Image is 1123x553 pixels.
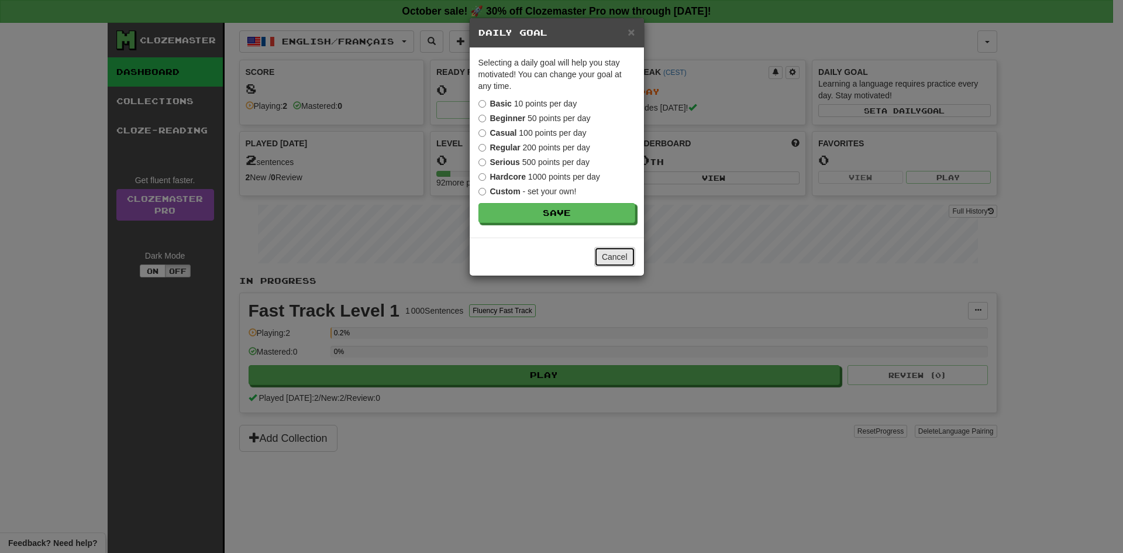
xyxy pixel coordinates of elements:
[490,143,521,152] strong: Regular
[478,186,577,197] label: - set your own!
[490,172,526,181] strong: Hardcore
[478,98,577,109] label: 10 points per day
[478,171,600,183] label: 1000 points per day
[490,187,521,196] strong: Custom
[594,247,635,267] button: Cancel
[478,173,486,181] input: Hardcore 1000 points per day
[478,159,486,166] input: Serious 500 points per day
[478,156,590,168] label: 500 points per day
[490,128,517,138] strong: Casual
[490,99,512,108] strong: Basic
[478,188,486,195] input: Custom - set your own!
[478,57,635,92] p: Selecting a daily goal will help you stay motivated ! You can change your goal at any time.
[478,129,486,137] input: Casual 100 points per day
[478,100,486,108] input: Basic 10 points per day
[478,144,486,152] input: Regular 200 points per day
[490,157,520,167] strong: Serious
[478,27,635,39] h5: Daily Goal
[628,26,635,38] button: Close
[628,25,635,39] span: ×
[478,203,635,223] button: Save
[478,115,486,122] input: Beginner 50 points per day
[478,127,587,139] label: 100 points per day
[478,142,590,153] label: 200 points per day
[478,112,591,124] label: 50 points per day
[490,114,526,123] strong: Beginner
